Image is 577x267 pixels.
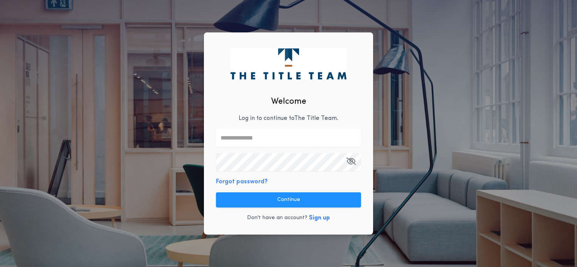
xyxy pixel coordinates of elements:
button: Continue [216,192,361,207]
p: Don't have an account? [247,214,307,222]
img: logo [230,48,346,79]
p: Log in to continue to The Title Team . [239,114,338,123]
button: Sign up [309,213,330,222]
button: Forgot password? [216,177,268,186]
h2: Welcome [271,95,306,108]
